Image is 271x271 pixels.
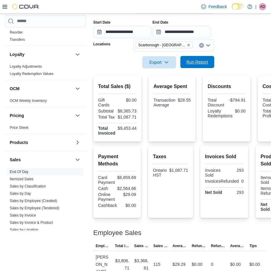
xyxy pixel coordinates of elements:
a: End Of Day [10,170,28,174]
div: $29.09 [118,192,136,197]
h3: Pricing [10,113,24,119]
a: Loyalty Redemption Values [10,72,53,76]
span: Sales ($) [134,243,149,248]
strong: Net Sold [205,190,222,195]
div: $8,365.73 [118,109,137,113]
span: Feedback [208,4,227,10]
span: Loyalty Adjustments [10,64,42,69]
span: Employee [96,243,110,248]
a: Sales by Employee (Tendered) [10,206,59,210]
div: 293 [225,190,244,195]
a: Sales by Employee (Created) [10,199,57,203]
h2: Taxes [153,153,188,160]
label: End Date [153,20,168,25]
button: Pricing [10,113,73,119]
div: Loyalty Redemptions [208,109,233,118]
span: Total Invoiced [115,243,129,248]
div: Cash [98,186,115,191]
div: Ontario HST [153,168,167,178]
span: Scarborough - Morningside Crossing - Fire & Flower [136,42,193,48]
h3: Sales [10,157,21,163]
a: Price Sheet [10,126,28,130]
h2: Total Sales ($) [98,83,137,90]
input: Dark Mode [232,3,244,10]
span: Refunds (#) [211,243,225,248]
div: Pricing [5,124,86,134]
span: Tips [249,243,256,248]
div: Aaron De Sousa [259,3,266,10]
a: Sales by Invoice & Product [10,220,53,225]
span: Export [146,56,173,68]
button: Clear input [199,43,204,48]
span: Run Report [186,59,208,65]
button: Pricing [74,112,81,119]
span: Sales by Invoice [10,213,36,218]
div: 0 [211,261,213,268]
span: Sales by Location [10,227,38,232]
span: AD [260,3,265,10]
div: $0.00 [235,109,246,113]
a: OCM Weekly Inventory [10,99,47,103]
div: $0.00 [249,261,260,268]
strong: Net Sold [260,202,269,212]
h3: Employee Sales [93,229,141,237]
div: -$794.91 [228,98,246,103]
span: Sales (#) [153,243,168,248]
span: Refunds ($) [192,243,206,248]
div: 293 [225,168,244,173]
a: Feedback [199,1,229,13]
div: Online Payment [98,192,116,202]
a: Itemized Sales [10,177,34,181]
label: Locations [93,42,111,47]
div: $1,087.71 [169,168,188,173]
a: Sales by Day [10,191,31,196]
a: Sales by Location [10,228,38,232]
div: Cashback [98,203,117,208]
h2: Discounts [208,83,246,90]
div: $0.00 [118,98,137,103]
input: Press the down key to open a popover containing a calendar. [153,26,211,38]
button: Sales [74,156,81,163]
button: Run Report [180,56,214,68]
span: OCM Weekly Inventory [10,98,47,103]
div: InvoicesRefunded [205,179,239,184]
a: Sales by Classification [10,184,46,188]
button: Remove Scarborough - Morningside Crossing - Fire & Flower from selection in this group [187,43,190,47]
div: $29.29 [173,261,186,268]
h3: OCM [10,86,20,92]
p: | [255,3,256,10]
h3: Loyalty [10,51,24,57]
div: $28.55 [178,98,191,103]
div: 0 [241,179,244,184]
span: Scarborough - [GEOGRAPHIC_DATA] - Fire & Flower [138,42,186,48]
span: Average Sale [173,243,187,248]
h2: Payment Methods [98,153,136,168]
span: Loyalty Redemption Values [10,71,53,76]
div: $0.00 [230,261,241,268]
button: Open list of options [206,43,211,48]
div: 115 [153,261,160,268]
button: OCM [10,86,73,92]
div: Total Tax [98,115,115,119]
span: Reorder [10,30,23,35]
h2: Invoices Sold [205,153,244,160]
button: Products [74,139,81,146]
a: Reorder [10,30,23,34]
a: Sales by Invoice [10,213,36,217]
h3: Products [10,139,28,145]
button: OCM [74,85,81,92]
h2: Average Spent [153,83,191,90]
a: Transfers [10,38,25,42]
span: Average Refund [230,243,245,248]
div: $2,564.66 [117,186,136,191]
button: Sales [10,157,73,163]
span: End Of Day [10,169,28,174]
span: Sales by Classification [10,184,46,189]
div: $0.00 [119,203,136,208]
